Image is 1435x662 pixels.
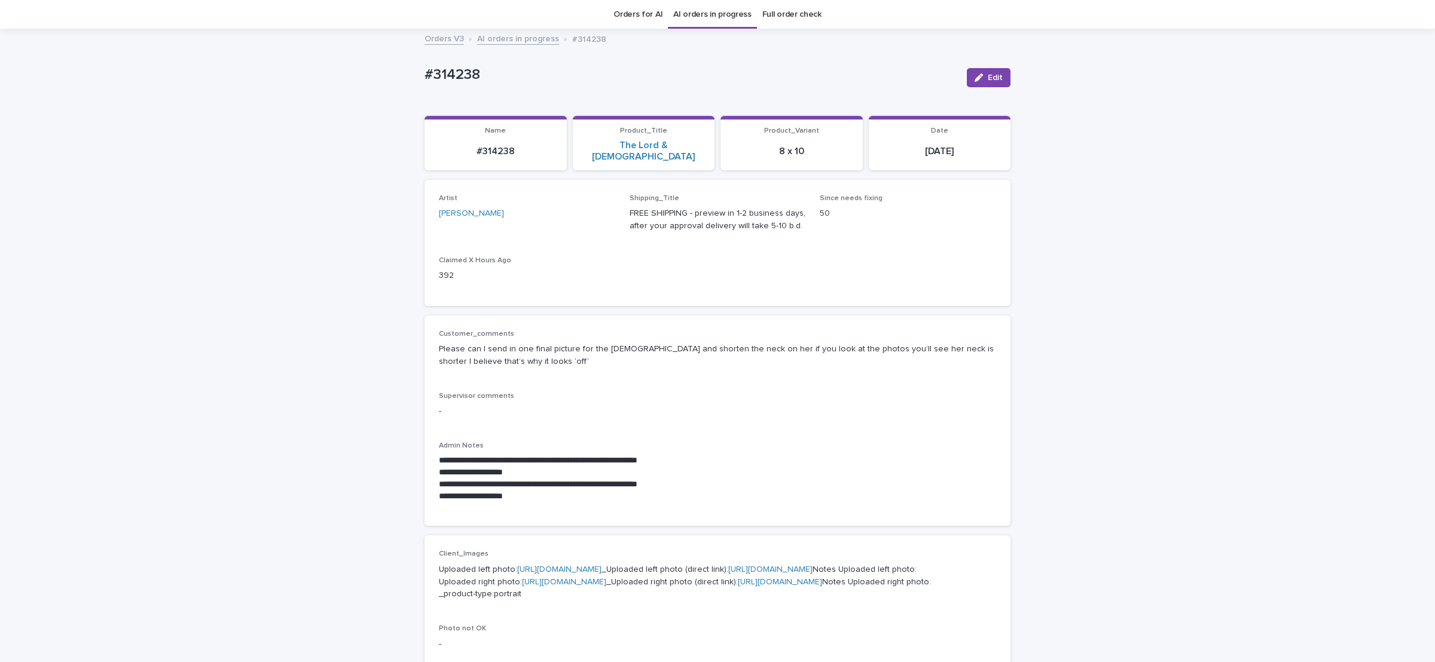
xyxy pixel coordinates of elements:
p: #314238 [432,146,560,157]
p: - [439,405,996,418]
p: [DATE] [876,146,1004,157]
p: FREE SHIPPING - preview in 1-2 business days, after your approval delivery will take 5-10 b.d. [630,207,806,232]
button: Edit [967,68,1010,87]
span: Supervisor comments [439,393,514,400]
span: Client_Images [439,550,488,557]
a: [URL][DOMAIN_NAME] [522,578,606,586]
span: Product_Variant [764,127,819,134]
span: Admin Notes [439,442,484,449]
span: Claimed X Hours Ago [439,257,511,264]
a: [URL][DOMAIN_NAME] [517,565,602,574]
span: Edit [988,73,1003,82]
p: 8 x 10 [728,146,856,157]
p: #314238 [425,66,957,84]
a: AI orders in progress [673,1,752,29]
a: AI orders in progress [477,31,559,45]
a: [PERSON_NAME] [439,207,504,220]
a: The Lord & [DEMOGRAPHIC_DATA] [580,140,708,163]
p: - [439,638,996,651]
p: 50 [820,207,996,220]
p: #314238 [572,32,606,45]
span: Product_Title [620,127,667,134]
a: [URL][DOMAIN_NAME] [738,578,822,586]
span: Artist [439,195,457,202]
span: Name [485,127,506,134]
span: Shipping_Title [630,195,679,202]
p: 392 [439,269,615,282]
p: Uploaded left photo: _Uploaded left photo (direct link): Notes Uploaded left photo: Uploaded righ... [439,563,996,600]
a: Full order check [762,1,822,29]
p: Please can I send in one final picture for the [DEMOGRAPHIC_DATA] and shorten the neck on her if ... [439,343,996,368]
span: Date [931,127,948,134]
span: Since needs fixing [820,195,883,202]
a: Orders for AI [613,1,662,29]
a: Orders V3 [425,31,464,45]
span: Photo not OK [439,625,486,632]
span: Customer_comments [439,330,514,338]
a: [URL][DOMAIN_NAME] [728,565,813,574]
